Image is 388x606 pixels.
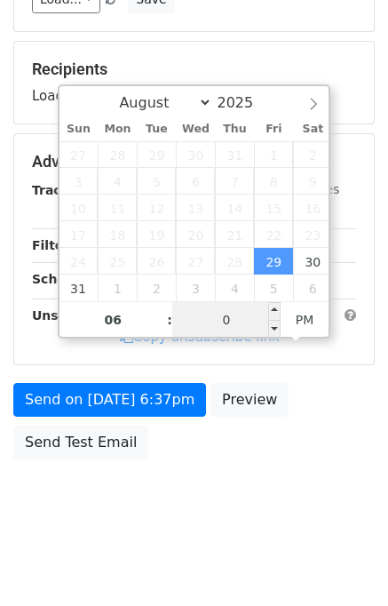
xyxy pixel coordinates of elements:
[254,195,293,221] span: August 15, 2025
[254,124,293,135] span: Fri
[299,521,388,606] iframe: Chat Widget
[59,302,168,338] input: Hour
[137,275,176,301] span: September 2, 2025
[176,141,215,168] span: July 30, 2025
[293,195,332,221] span: August 16, 2025
[59,168,99,195] span: August 3, 2025
[215,221,254,248] span: August 21, 2025
[32,152,356,171] h5: Advanced
[98,168,137,195] span: August 4, 2025
[293,275,332,301] span: September 6, 2025
[215,275,254,301] span: September 4, 2025
[176,275,215,301] span: September 3, 2025
[293,141,332,168] span: August 2, 2025
[98,141,137,168] span: July 28, 2025
[293,248,332,275] span: August 30, 2025
[59,124,99,135] span: Sun
[215,141,254,168] span: July 31, 2025
[176,248,215,275] span: August 27, 2025
[120,329,280,345] a: Copy unsubscribe link
[32,272,96,286] strong: Schedule
[59,141,99,168] span: July 27, 2025
[281,302,329,338] span: Click to toggle
[176,195,215,221] span: August 13, 2025
[215,168,254,195] span: August 7, 2025
[176,124,215,135] span: Wed
[137,195,176,221] span: August 12, 2025
[254,275,293,301] span: September 5, 2025
[98,275,137,301] span: September 1, 2025
[32,60,356,106] div: Loading...
[293,124,332,135] span: Sat
[167,302,172,338] span: :
[293,168,332,195] span: August 9, 2025
[32,308,119,323] strong: Unsubscribe
[98,221,137,248] span: August 18, 2025
[137,168,176,195] span: August 5, 2025
[98,248,137,275] span: August 25, 2025
[137,141,176,168] span: July 29, 2025
[13,383,206,417] a: Send on [DATE] 6:37pm
[98,124,137,135] span: Mon
[137,221,176,248] span: August 19, 2025
[137,124,176,135] span: Tue
[215,248,254,275] span: August 28, 2025
[32,238,77,252] strong: Filters
[137,248,176,275] span: August 26, 2025
[59,275,99,301] span: August 31, 2025
[254,221,293,248] span: August 22, 2025
[59,195,99,221] span: August 10, 2025
[215,195,254,221] span: August 14, 2025
[293,221,332,248] span: August 23, 2025
[212,94,276,111] input: Year
[59,221,99,248] span: August 17, 2025
[13,426,148,459] a: Send Test Email
[32,183,91,197] strong: Tracking
[59,248,99,275] span: August 24, 2025
[176,168,215,195] span: August 6, 2025
[32,60,356,79] h5: Recipients
[299,521,388,606] div: Widget de chat
[215,124,254,135] span: Thu
[172,302,281,338] input: Minute
[98,195,137,221] span: August 11, 2025
[254,248,293,275] span: August 29, 2025
[254,168,293,195] span: August 8, 2025
[254,141,293,168] span: August 1, 2025
[176,221,215,248] span: August 20, 2025
[210,383,289,417] a: Preview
